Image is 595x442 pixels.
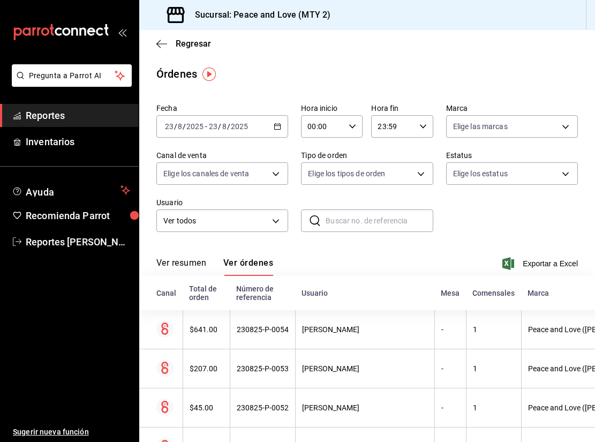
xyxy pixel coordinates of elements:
[237,403,289,412] div: 230825-P-0052
[118,28,126,36] button: open_drawer_menu
[190,403,223,412] div: $45.00
[186,122,204,131] input: ----
[190,364,223,373] div: $207.00
[441,289,460,297] div: Mesa
[371,104,433,112] label: Hora fin
[441,325,460,334] div: -
[26,134,130,149] span: Inventarios
[163,168,249,179] span: Elige los canales de venta
[190,325,223,334] div: $641.00
[156,39,211,49] button: Regresar
[26,184,116,197] span: Ayuda
[164,122,174,131] input: --
[26,208,130,223] span: Recomienda Parrot
[26,235,130,249] span: Reportes [PERSON_NAME]
[12,64,132,87] button: Pregunta a Parrot AI
[302,325,428,334] div: [PERSON_NAME]
[189,284,223,302] div: Total de orden
[301,104,363,112] label: Hora inicio
[223,258,273,276] button: Ver órdenes
[205,122,207,131] span: -
[176,39,211,49] span: Regresar
[222,122,227,131] input: --
[227,122,230,131] span: /
[13,426,130,438] span: Sugerir nueva función
[163,215,268,227] span: Ver todos
[186,9,330,21] h3: Sucursal: Peace and Love (MTY 2)
[453,168,508,179] span: Elige los estatus
[174,122,177,131] span: /
[446,152,578,159] label: Estatus
[301,152,433,159] label: Tipo de orden
[504,257,578,270] button: Exportar a Excel
[156,289,176,297] div: Canal
[473,364,515,373] div: 1
[472,289,515,297] div: Comensales
[7,78,132,89] a: Pregunta a Parrot AI
[156,258,206,276] button: Ver resumen
[441,364,460,373] div: -
[302,403,428,412] div: [PERSON_NAME]
[236,284,289,302] div: Número de referencia
[156,199,288,206] label: Usuario
[302,364,428,373] div: [PERSON_NAME]
[453,121,508,132] span: Elige las marcas
[237,325,289,334] div: 230825-P-0054
[26,108,130,123] span: Reportes
[441,403,460,412] div: -
[473,325,515,334] div: 1
[230,122,248,131] input: ----
[208,122,218,131] input: --
[156,258,273,276] div: navigation tabs
[177,122,183,131] input: --
[156,152,288,159] label: Canal de venta
[29,70,115,81] span: Pregunta a Parrot AI
[156,104,288,112] label: Fecha
[156,66,197,82] div: Órdenes
[237,364,289,373] div: 230825-P-0053
[183,122,186,131] span: /
[446,104,578,112] label: Marca
[326,210,433,231] input: Buscar no. de referencia
[302,289,428,297] div: Usuario
[473,403,515,412] div: 1
[308,168,385,179] span: Elige los tipos de orden
[202,68,216,81] img: Tooltip marker
[218,122,221,131] span: /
